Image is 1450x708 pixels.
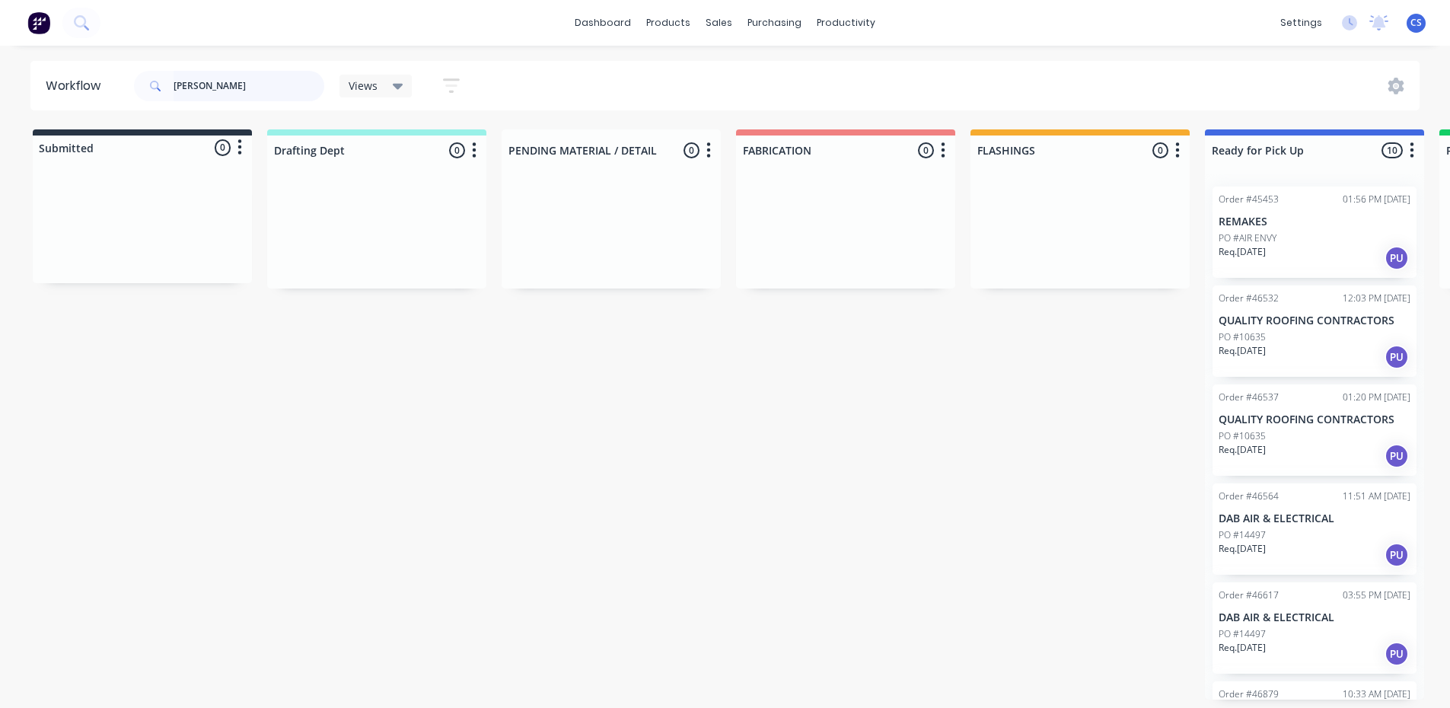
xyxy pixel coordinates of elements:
[1219,429,1266,443] p: PO #10635
[1219,542,1266,556] p: Req. [DATE]
[1213,384,1417,476] div: Order #4653701:20 PM [DATE]QUALITY ROOFING CONTRACTORSPO #10635Req.[DATE]PU
[1219,611,1410,624] p: DAB AIR & ELECTRICAL
[1213,483,1417,575] div: Order #4656411:51 AM [DATE]DAB AIR & ELECTRICALPO #14497Req.[DATE]PU
[1343,193,1410,206] div: 01:56 PM [DATE]
[639,11,698,34] div: products
[1385,642,1409,666] div: PU
[1219,314,1410,327] p: QUALITY ROOFING CONTRACTORS
[1219,512,1410,525] p: DAB AIR & ELECTRICAL
[1219,292,1279,305] div: Order #46532
[1219,627,1266,641] p: PO #14497
[1219,231,1276,245] p: PO #AIR ENVY
[174,71,324,101] input: Search for orders...
[740,11,809,34] div: purchasing
[349,78,378,94] span: Views
[1343,490,1410,503] div: 11:51 AM [DATE]
[1343,292,1410,305] div: 12:03 PM [DATE]
[1219,391,1279,404] div: Order #46537
[1385,444,1409,468] div: PU
[1219,490,1279,503] div: Order #46564
[1219,330,1266,344] p: PO #10635
[1385,246,1409,270] div: PU
[1343,588,1410,602] div: 03:55 PM [DATE]
[1219,344,1266,358] p: Req. [DATE]
[1219,413,1410,426] p: QUALITY ROOFING CONTRACTORS
[1219,528,1266,542] p: PO #14497
[1213,187,1417,278] div: Order #4545301:56 PM [DATE]REMAKESPO #AIR ENVYReq.[DATE]PU
[1219,443,1266,457] p: Req. [DATE]
[1219,215,1410,228] p: REMAKES
[698,11,740,34] div: sales
[1219,687,1279,701] div: Order #46879
[1219,641,1266,655] p: Req. [DATE]
[46,77,108,95] div: Workflow
[1273,11,1330,34] div: settings
[1213,582,1417,674] div: Order #4661703:55 PM [DATE]DAB AIR & ELECTRICALPO #14497Req.[DATE]PU
[1343,687,1410,701] div: 10:33 AM [DATE]
[1343,391,1410,404] div: 01:20 PM [DATE]
[1219,193,1279,206] div: Order #45453
[27,11,50,34] img: Factory
[567,11,639,34] a: dashboard
[809,11,883,34] div: productivity
[1385,345,1409,369] div: PU
[1410,16,1422,30] span: CS
[1385,543,1409,567] div: PU
[1219,588,1279,602] div: Order #46617
[1213,285,1417,377] div: Order #4653212:03 PM [DATE]QUALITY ROOFING CONTRACTORSPO #10635Req.[DATE]PU
[1219,245,1266,259] p: Req. [DATE]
